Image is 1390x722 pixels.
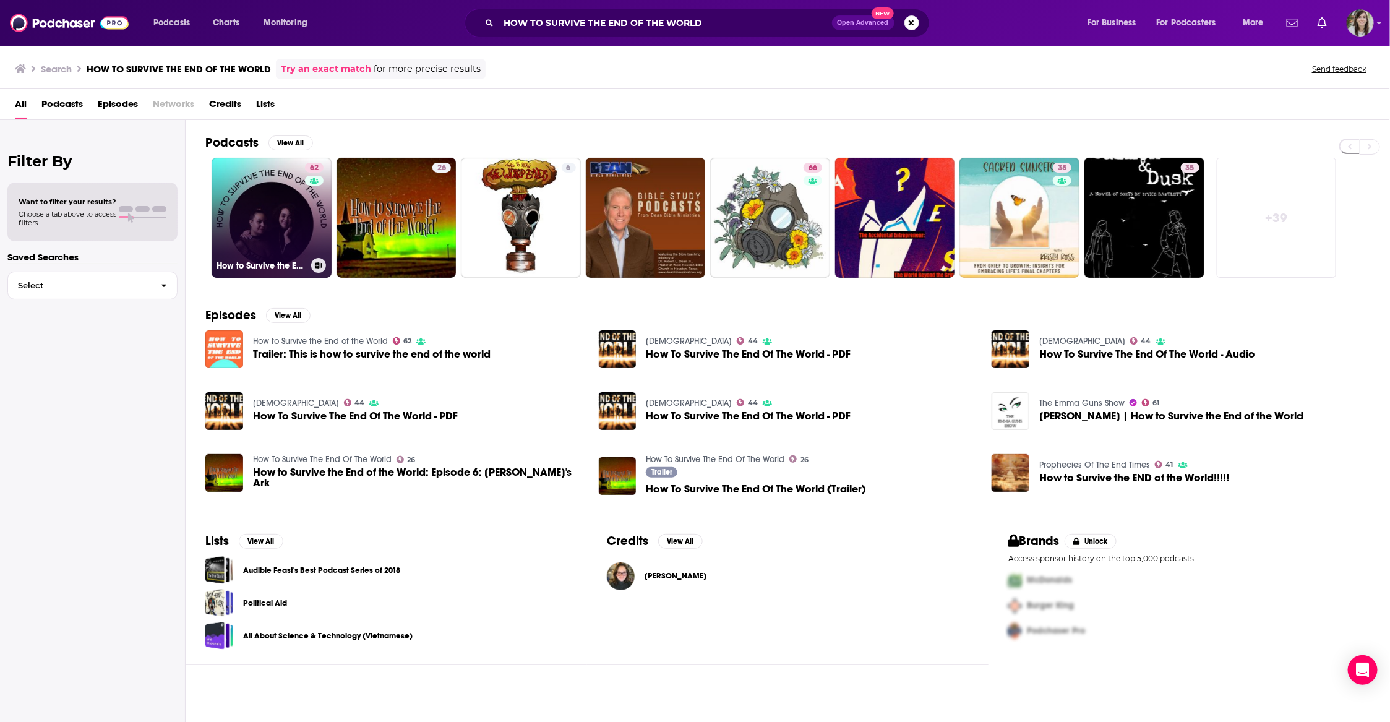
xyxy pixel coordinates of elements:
span: How To Survive The End Of The World - Audio [1039,349,1255,359]
a: +39 [1217,158,1337,278]
a: Podcasts [41,94,83,119]
h3: HOW TO SURVIVE THE END OF THE WORLD [87,63,271,75]
a: 35 [1181,163,1199,173]
img: How To Survive The End Of The World - Audio [992,330,1029,368]
button: open menu [145,13,206,33]
a: How to Survive the End of the World: Episode 6: Satoshi's Ark [253,467,584,488]
button: open menu [255,13,324,33]
a: How To Survive The End Of The World [253,454,392,465]
span: Trailer [651,468,672,476]
a: How to Survive the End of the World [253,336,388,346]
a: 44 [737,337,758,345]
h2: Filter By [7,152,178,170]
span: How to Survive the End of the World: Episode 6: [PERSON_NAME]'s Ark [253,467,584,488]
a: How To Survive The End Of The World - PDF [646,349,851,359]
span: Select [8,281,151,290]
h2: Credits [607,533,648,549]
span: For Podcasters [1157,14,1216,32]
a: 66 [710,158,830,278]
span: 62 [310,162,319,174]
span: Charts [213,14,239,32]
a: Show notifications dropdown [1282,12,1303,33]
a: The Emma Guns Show [1039,398,1125,408]
span: More [1243,14,1264,32]
span: 62 [403,338,411,344]
img: How to Survive the END of the World!!!!! [992,454,1029,492]
img: Third Pro Logo [1003,619,1027,644]
a: How to Survive the END of the World!!!!! [1039,473,1229,483]
img: Aaron Gillies | How to Survive the End of the World [992,392,1029,430]
span: 26 [407,457,415,463]
span: Burger King [1027,601,1074,611]
span: 35 [1186,162,1195,174]
img: Trailer: This is how to survive the end of the world [205,330,243,368]
span: 38 [1058,162,1066,174]
a: Political Aid [243,596,287,610]
button: View All [239,534,283,549]
span: 44 [1141,338,1151,344]
span: [PERSON_NAME] [645,571,706,581]
button: Unlock [1065,534,1117,549]
a: How To Survive The End Of The World - PDF [599,330,637,368]
button: open menu [1079,13,1152,33]
img: Alissa Wilkinson [607,562,635,590]
span: 26 [437,162,446,174]
a: How To Survive The End Of The World (Trailer) [646,484,866,494]
a: 66 [804,163,822,173]
button: Alissa WilkinsonAlissa Wilkinson [607,556,969,596]
span: 44 [748,400,758,406]
a: People's Church [646,336,732,346]
h3: How to Survive the End of the World [217,260,306,271]
a: 44 [737,399,758,406]
a: Credits [209,94,241,119]
a: 44 [1130,337,1151,345]
a: Lists [256,94,275,119]
span: Open Advanced [838,20,889,26]
button: Show profile menu [1347,9,1374,37]
h2: Podcasts [205,135,259,150]
a: 26 [789,455,809,463]
span: Podcasts [153,14,190,32]
span: 66 [809,162,817,174]
span: Episodes [98,94,138,119]
a: 38 [959,158,1079,278]
img: Podchaser - Follow, Share and Rate Podcasts [10,11,129,35]
a: PodcastsView All [205,135,313,150]
a: 62 [393,337,412,345]
a: 35 [1084,158,1204,278]
a: 26 [397,456,416,463]
span: for more precise results [374,62,481,76]
h2: Episodes [205,307,256,323]
a: EpisodesView All [205,307,311,323]
a: How To Survive The End Of The World - PDF [253,411,458,421]
a: Prophecies Of The End Times [1039,460,1150,470]
span: 26 [800,457,809,463]
a: Try an exact match [281,62,371,76]
span: 44 [748,338,758,344]
a: All [15,94,27,119]
a: CreditsView All [607,533,703,549]
button: View All [266,308,311,323]
img: How to Survive the End of the World: Episode 6: Satoshi's Ark [205,454,243,492]
button: View All [658,534,703,549]
span: Trailer: This is how to survive the end of the world [253,349,491,359]
button: View All [268,135,313,150]
a: Show notifications dropdown [1313,12,1332,33]
a: 62How to Survive the End of the World [212,158,332,278]
span: Political Aid [205,589,233,617]
a: People's Church [1039,336,1125,346]
a: Alissa Wilkinson [645,571,706,581]
span: Podchaser Pro [1027,626,1085,637]
img: How To Survive The End Of The World - PDF [599,392,637,430]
